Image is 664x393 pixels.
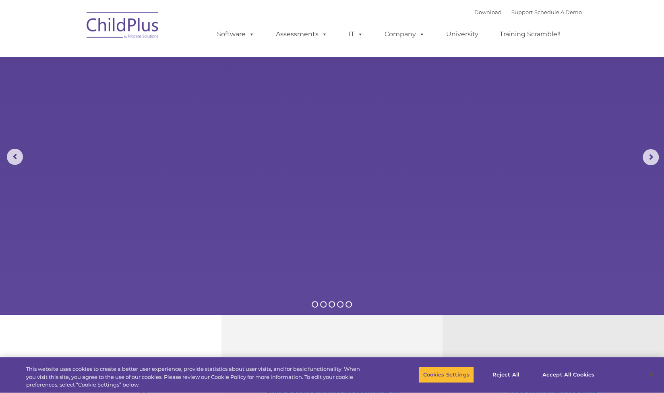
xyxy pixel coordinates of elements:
a: Assessments [268,26,335,42]
button: Reject All [481,366,531,383]
a: Schedule A Demo [534,9,582,15]
a: Company [376,26,433,42]
button: Close [642,366,660,383]
div: This website uses cookies to create a better user experience, provide statistics about user visit... [26,365,365,389]
a: Software [209,26,263,42]
a: Training Scramble!! [492,26,569,42]
font: | [474,9,582,15]
a: University [438,26,486,42]
button: Cookies Settings [418,366,474,383]
a: Support [511,9,533,15]
a: Download [474,9,502,15]
a: IT [341,26,371,42]
img: ChildPlus by Procare Solutions [83,6,163,47]
button: Accept All Cookies [538,366,599,383]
